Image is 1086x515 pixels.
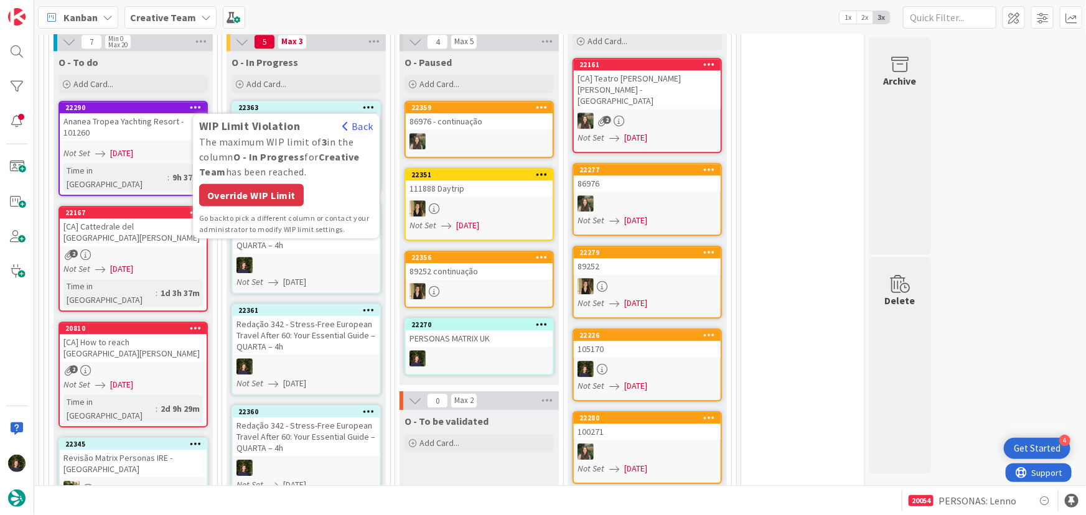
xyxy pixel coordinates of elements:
[110,378,133,391] span: [DATE]
[411,170,553,179] div: 22351
[169,170,203,184] div: 9h 37m
[233,406,380,456] div: 22360Redação 342 - Stress-Free European Travel After 60: Your Essential Guide – QUARTA – 4h
[63,481,80,497] img: BC
[65,103,207,112] div: 22290
[60,102,207,141] div: 22290Ananea Tropea Yachting Resort - 101260
[903,6,996,29] input: Quick Filter...
[130,11,196,24] b: Creative Team
[574,247,721,258] div: 22279
[574,164,721,192] div: 2227786976
[60,450,207,477] div: Revisão Matrix Personas IRE - [GEOGRAPHIC_DATA]
[60,207,207,218] div: 22167
[8,489,26,507] img: avatar
[199,151,360,178] b: Creative Team
[238,103,380,112] div: 22363
[283,377,306,390] span: [DATE]
[573,58,722,153] a: 22161[CA] Teatro [PERSON_NAME] [PERSON_NAME] - [GEOGRAPHIC_DATA]IGNot Set[DATE]
[406,319,553,346] div: 22270PERSONAS MATRIX UK
[873,11,890,24] span: 3x
[573,163,722,236] a: 2227786976IGNot Set[DATE]
[578,297,604,309] i: Not Set
[236,479,263,490] i: Not Set
[578,361,594,377] img: MC
[939,493,1016,508] span: PERSONAS: Lenno
[63,164,167,191] div: Time in [GEOGRAPHIC_DATA]
[574,361,721,377] div: MC
[624,131,647,144] span: [DATE]
[574,443,721,460] div: IG
[405,101,554,158] a: 2235986976 - continuaçãoIG
[232,101,381,192] a: 22363WIP Limit ViolationBackThe maximum WIP limit of3in the columnO - In ProgressforCreative Team...
[59,56,98,68] span: O - To do
[574,164,721,175] div: 22277
[63,147,90,159] i: Not Set
[233,151,305,163] b: O - In Progress
[236,378,263,389] i: Not Set
[236,257,253,273] img: MC
[419,437,459,448] span: Add Card...
[156,402,157,415] span: :
[199,213,227,223] span: Go back
[574,113,721,129] div: IG
[406,102,553,129] div: 2235986976 - continuação
[578,278,594,294] img: SP
[579,248,721,257] div: 22279
[856,11,873,24] span: 2x
[410,133,426,149] img: IG
[283,478,306,491] span: [DATE]
[410,220,436,231] i: Not Set
[574,278,721,294] div: SP
[574,59,721,109] div: 22161[CA] Teatro [PERSON_NAME] [PERSON_NAME] - [GEOGRAPHIC_DATA]
[411,320,553,329] div: 22270
[8,455,26,472] img: MC
[1014,442,1060,455] div: Get Started
[624,379,647,392] span: [DATE]
[60,323,207,334] div: 20810
[63,279,156,307] div: Time in [GEOGRAPHIC_DATA]
[254,34,275,49] span: 5
[110,262,133,276] span: [DATE]
[60,438,207,477] div: 22345Revisão Matrix Personas IRE - [GEOGRAPHIC_DATA]
[574,70,721,109] div: [CA] Teatro [PERSON_NAME] [PERSON_NAME] - [GEOGRAPHIC_DATA]
[81,34,102,49] span: 7
[60,207,207,246] div: 22167[CA] Cattedrale del [GEOGRAPHIC_DATA][PERSON_NAME]
[405,251,554,308] a: 2235689252 continuaçãoSP
[59,101,208,196] a: 22290Ananea Tropea Yachting Resort - 101260Not Set[DATE]Time in [GEOGRAPHIC_DATA]:9h 37m
[108,42,128,48] div: Max 20
[70,365,78,373] span: 2
[624,297,647,310] span: [DATE]
[60,323,207,361] div: 20810[CA] How to reach [GEOGRAPHIC_DATA][PERSON_NAME]
[574,247,721,274] div: 2227989252
[246,78,286,90] span: Add Card...
[1004,438,1070,459] div: Open Get Started checklist, remaining modules: 4
[406,263,553,279] div: 89252 continuação
[578,215,604,226] i: Not Set
[233,460,380,476] div: MC
[579,60,721,69] div: 22161
[232,405,381,496] a: 22360Redação 342 - Stress-Free European Travel After 60: Your Essential Guide – QUARTA – 4hMCNot ...
[624,214,647,227] span: [DATE]
[343,118,374,133] div: Back
[238,306,380,315] div: 22361
[578,195,594,211] img: IG
[157,402,203,415] div: 2d 9h 29m
[574,424,721,440] div: 100271
[233,358,380,374] div: MC
[574,341,721,357] div: 105170
[59,322,208,427] a: 20810[CA] How to reach [GEOGRAPHIC_DATA][PERSON_NAME]Not Set[DATE]Time in [GEOGRAPHIC_DATA]:2d 9h...
[909,495,934,506] div: 20054
[281,39,303,45] div: Max 3
[406,330,553,346] div: PERSONAS MATRIX UK
[283,276,306,289] span: [DATE]
[233,102,380,152] div: 22363WIP Limit ViolationBackThe maximum WIP limit of3in the columnO - In ProgressforCreative Team...
[406,113,553,129] div: 86976 - continuação
[410,283,426,299] img: SP
[406,350,553,366] div: MC
[406,102,553,113] div: 22359
[574,412,721,424] div: 22280
[574,330,721,357] div: 22226105170
[60,438,207,450] div: 22345
[405,168,554,241] a: 22351111888 DaytripSPNot Set[DATE]
[70,249,78,257] span: 2
[405,415,489,427] span: O - To be validated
